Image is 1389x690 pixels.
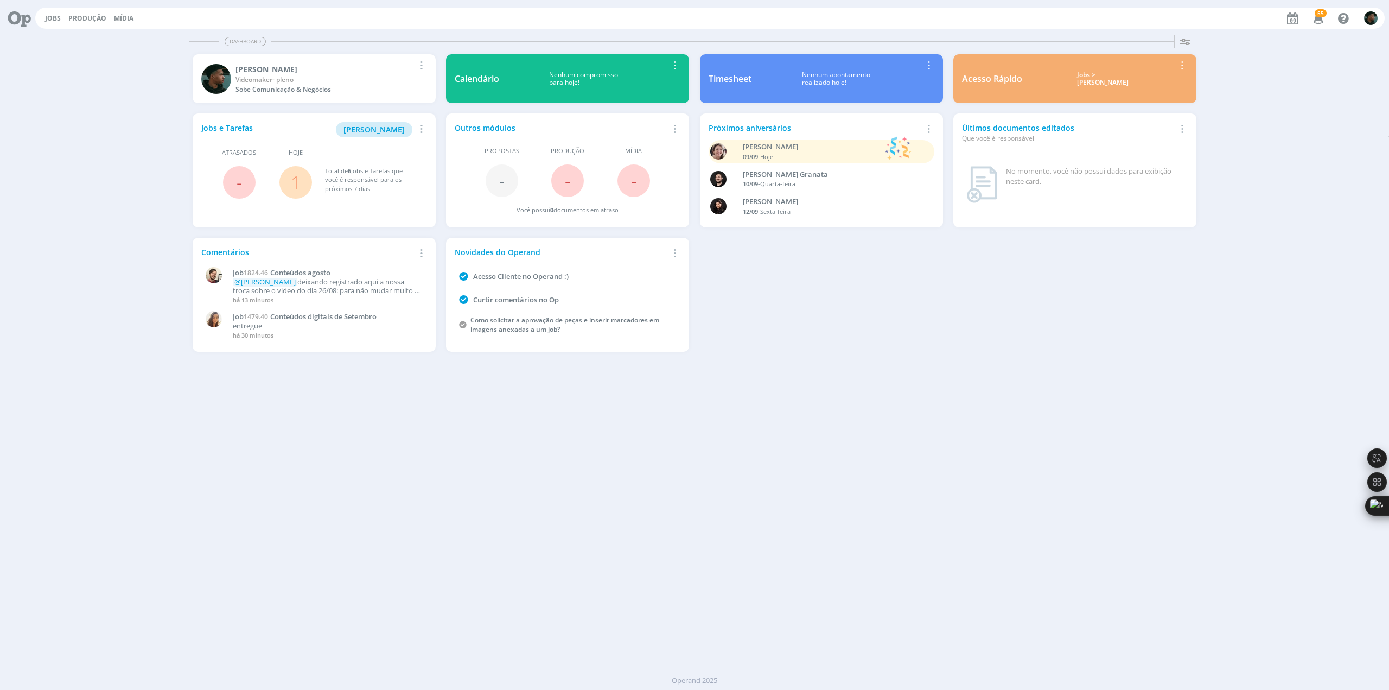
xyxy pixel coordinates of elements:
div: - [743,207,917,217]
span: 55 [1315,9,1327,17]
a: Curtir comentários no Op [473,295,559,305]
div: Bruno Corralo Granata [743,169,917,180]
span: Dashboard [225,37,266,46]
div: Próximos aniversários [709,122,921,134]
div: Nenhum apontamento realizado hoje! [751,71,921,87]
div: Nenhum compromisso para hoje! [499,71,667,87]
img: A [710,143,727,160]
div: Novidades do Operand [455,246,667,258]
div: Que você é responsável [962,134,1175,143]
div: Acesso Rápido [962,72,1022,85]
span: - [499,169,505,192]
span: há 30 minutos [233,331,273,339]
a: Como solicitar a aprovação de peças e inserir marcadores em imagens anexadas a um job? [470,315,659,334]
button: [PERSON_NAME] [336,122,412,137]
span: Hoje [760,153,773,161]
div: - [743,153,880,162]
span: Quarta-feira [760,180,795,188]
div: Kauan Franco [235,64,414,75]
a: TimesheetNenhum apontamentorealizado hoje! [700,54,943,103]
span: 12/09 [743,207,758,216]
span: Conteúdos agosto [270,268,330,277]
div: Sobe Comunicação & Negócios [235,85,414,94]
div: Últimos documentos editados [962,122,1175,143]
img: dashboard_not_found.png [966,166,997,203]
div: Calendário [455,72,499,85]
div: Total de Jobs e Tarefas que você é responsável para os próximos 7 dias [325,167,416,194]
div: Luana da Silva de Andrade [743,197,917,207]
span: 0 [550,206,553,214]
div: Timesheet [709,72,751,85]
img: B [710,171,727,187]
button: 55 [1307,9,1329,28]
a: Mídia [114,14,133,23]
button: Jobs [42,14,64,23]
span: há 13 minutos [233,296,273,304]
img: L [710,198,727,214]
span: 09/09 [743,153,758,161]
a: Produção [68,14,106,23]
span: Propostas [485,147,519,156]
div: Você possui documentos em atraso [517,206,619,215]
div: Comentários [201,246,414,258]
a: 1 [291,170,301,194]
p: entregue [233,322,421,331]
span: @[PERSON_NAME] [234,277,296,287]
span: - [631,169,636,192]
a: K[PERSON_NAME]Videomaker- plenoSobe Comunicação & Negócios [193,54,436,103]
a: Jobs [45,14,61,23]
span: [PERSON_NAME] [343,124,405,135]
div: - [743,180,917,189]
a: Acesso Cliente no Operand :) [473,271,569,281]
a: Job1824.46Conteúdos agosto [233,269,421,277]
span: Atrasados [222,148,256,157]
div: Jobs > [PERSON_NAME] [1030,71,1175,87]
button: K [1363,9,1378,28]
img: K [1364,11,1378,25]
span: 6 [348,167,351,175]
span: 10/09 [743,180,758,188]
span: Sexta-feira [760,207,791,216]
span: 1824.46 [244,268,268,277]
span: 1479.40 [244,312,268,321]
span: Mídia [625,147,642,156]
span: - [565,169,570,192]
img: G [206,267,222,283]
img: K [201,64,231,94]
p: deixando registrado aqui a nossa troca sobre o vídeo do dia 26/08: para não mudar muito a ideia, ... [233,278,421,295]
span: - [237,170,242,194]
button: Produção [65,14,110,23]
span: Hoje [289,148,303,157]
div: Jobs e Tarefas [201,122,414,137]
div: Videomaker- pleno [235,75,414,85]
span: Produção [551,147,584,156]
button: Mídia [111,14,137,23]
img: V [206,311,222,327]
div: No momento, você não possui dados para exibição neste card. [1006,166,1183,187]
div: Aline Beatriz Jackisch [743,142,880,153]
a: [PERSON_NAME] [336,124,412,134]
span: Conteúdos digitais de Setembro [270,312,377,321]
a: Job1479.40Conteúdos digitais de Setembro [233,313,421,321]
div: Outros módulos [455,122,667,134]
